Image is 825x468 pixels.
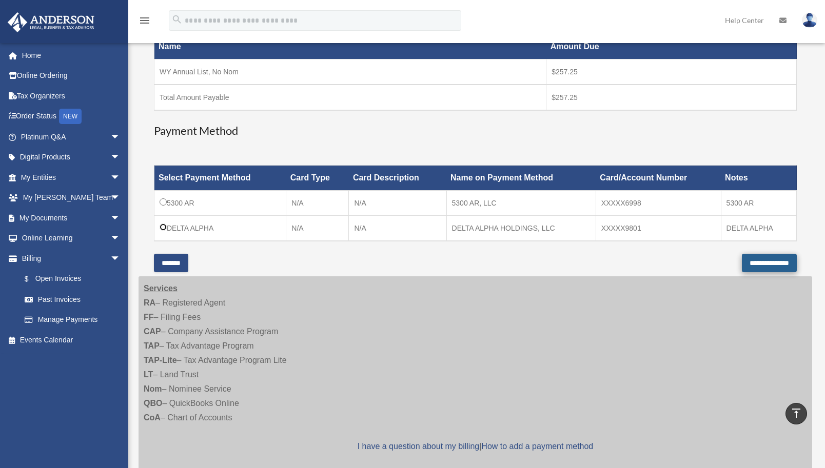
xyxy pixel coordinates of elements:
strong: CAP [144,327,161,336]
i: search [171,14,183,25]
h3: Payment Method [154,123,797,139]
td: $257.25 [546,59,797,85]
a: Online Ordering [7,66,136,86]
a: Platinum Q&Aarrow_drop_down [7,127,136,147]
td: 5300 AR [154,191,286,216]
a: vertical_align_top [785,403,807,424]
img: Anderson Advisors Platinum Portal [5,12,97,32]
a: Past Invoices [14,289,131,310]
i: vertical_align_top [790,407,802,419]
a: How to add a payment method [481,442,593,451]
span: arrow_drop_down [110,208,131,229]
div: NEW [59,109,82,124]
a: Events Calendar [7,330,136,350]
th: Select Payment Method [154,166,286,191]
strong: FF [144,313,154,321]
a: My Entitiesarrow_drop_down [7,167,136,188]
strong: Nom [144,384,162,393]
a: Billingarrow_drop_down [7,248,131,269]
strong: Services [144,284,178,293]
span: arrow_drop_down [110,228,131,249]
th: Card Type [286,166,349,191]
span: arrow_drop_down [110,127,131,148]
td: N/A [349,191,446,216]
td: DELTA ALPHA HOLDINGS, LLC [446,216,596,241]
td: $257.25 [546,85,797,110]
td: DELTA ALPHA [154,216,286,241]
td: WY Annual List, No Nom [154,59,546,85]
td: N/A [349,216,446,241]
td: XXXXX9801 [596,216,721,241]
th: Name on Payment Method [446,166,596,191]
img: User Pic [802,13,817,28]
td: XXXXX6998 [596,191,721,216]
a: My [PERSON_NAME] Teamarrow_drop_down [7,188,136,208]
strong: LT [144,370,153,379]
td: 5300 AR, LLC [446,191,596,216]
span: arrow_drop_down [110,147,131,168]
th: Card/Account Number [596,166,721,191]
td: N/A [286,191,349,216]
td: DELTA ALPHA [721,216,796,241]
td: Total Amount Payable [154,85,546,110]
a: Tax Organizers [7,86,136,106]
span: arrow_drop_down [110,167,131,188]
td: 5300 AR [721,191,796,216]
a: Order StatusNEW [7,106,136,127]
td: N/A [286,216,349,241]
strong: TAP [144,341,160,350]
strong: CoA [144,413,161,422]
th: Notes [721,166,796,191]
i: menu [139,14,151,27]
strong: QBO [144,399,162,408]
a: I have a question about my billing [358,442,479,451]
th: Card Description [349,166,446,191]
span: arrow_drop_down [110,188,131,209]
a: Online Learningarrow_drop_down [7,228,136,249]
a: menu [139,18,151,27]
strong: RA [144,298,155,307]
th: Amount Due [546,34,797,59]
a: $Open Invoices [14,269,126,290]
span: $ [30,273,35,286]
p: | [144,439,807,454]
strong: TAP-Lite [144,356,177,364]
a: Home [7,45,136,66]
span: arrow_drop_down [110,248,131,269]
a: Manage Payments [14,310,131,330]
a: My Documentsarrow_drop_down [7,208,136,228]
a: Digital Productsarrow_drop_down [7,147,136,168]
th: Name [154,34,546,59]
